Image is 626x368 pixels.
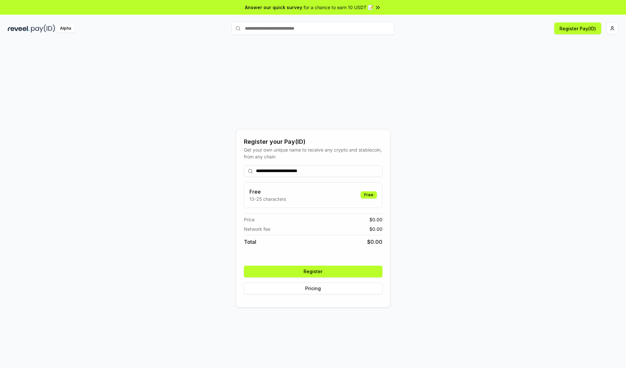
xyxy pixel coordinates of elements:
[244,238,256,246] span: Total
[249,188,286,196] h3: Free
[244,266,382,277] button: Register
[554,22,601,34] button: Register Pay(ID)
[369,216,382,223] span: $ 0.00
[245,4,302,11] span: Answer our quick survey
[244,216,255,223] span: Price
[244,283,382,294] button: Pricing
[249,196,286,202] p: 13-25 characters
[8,24,30,33] img: reveel_dark
[367,238,382,246] span: $ 0.00
[31,24,55,33] img: pay_id
[56,24,75,33] div: Alpha
[244,137,382,146] div: Register your Pay(ID)
[244,226,270,232] span: Network fee
[244,146,382,160] div: Get your own unique name to receive any crypto and stablecoin, from any chain
[369,226,382,232] span: $ 0.00
[304,4,373,11] span: for a chance to earn 10 USDT 📝
[361,191,377,199] div: Free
